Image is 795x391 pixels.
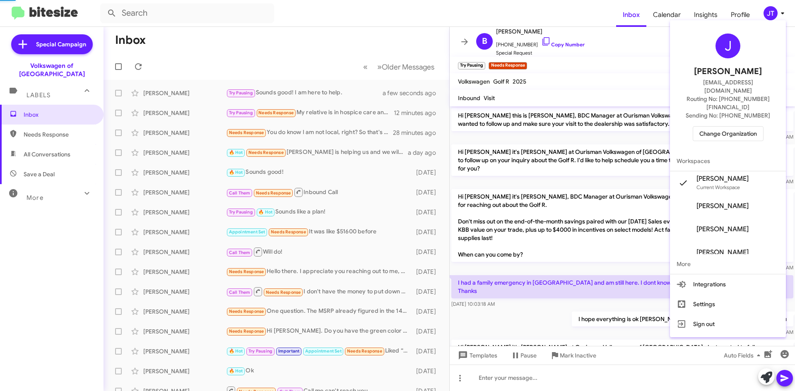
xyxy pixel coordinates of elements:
[694,65,762,78] span: [PERSON_NAME]
[699,127,757,141] span: Change Organization
[686,111,770,120] span: Sending No: [PHONE_NUMBER]
[696,225,749,233] span: [PERSON_NAME]
[715,34,740,58] div: J
[670,314,786,334] button: Sign out
[670,294,786,314] button: Settings
[680,78,776,95] span: [EMAIL_ADDRESS][DOMAIN_NAME]
[680,95,776,111] span: Routing No: [PHONE_NUMBER][FINANCIAL_ID]
[696,202,749,210] span: [PERSON_NAME]
[670,151,786,171] span: Workspaces
[696,175,749,183] span: [PERSON_NAME]
[696,184,740,190] span: Current Workspace
[693,126,764,141] button: Change Organization
[670,254,786,274] span: More
[670,274,786,294] button: Integrations
[696,248,749,257] span: [PERSON_NAME]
